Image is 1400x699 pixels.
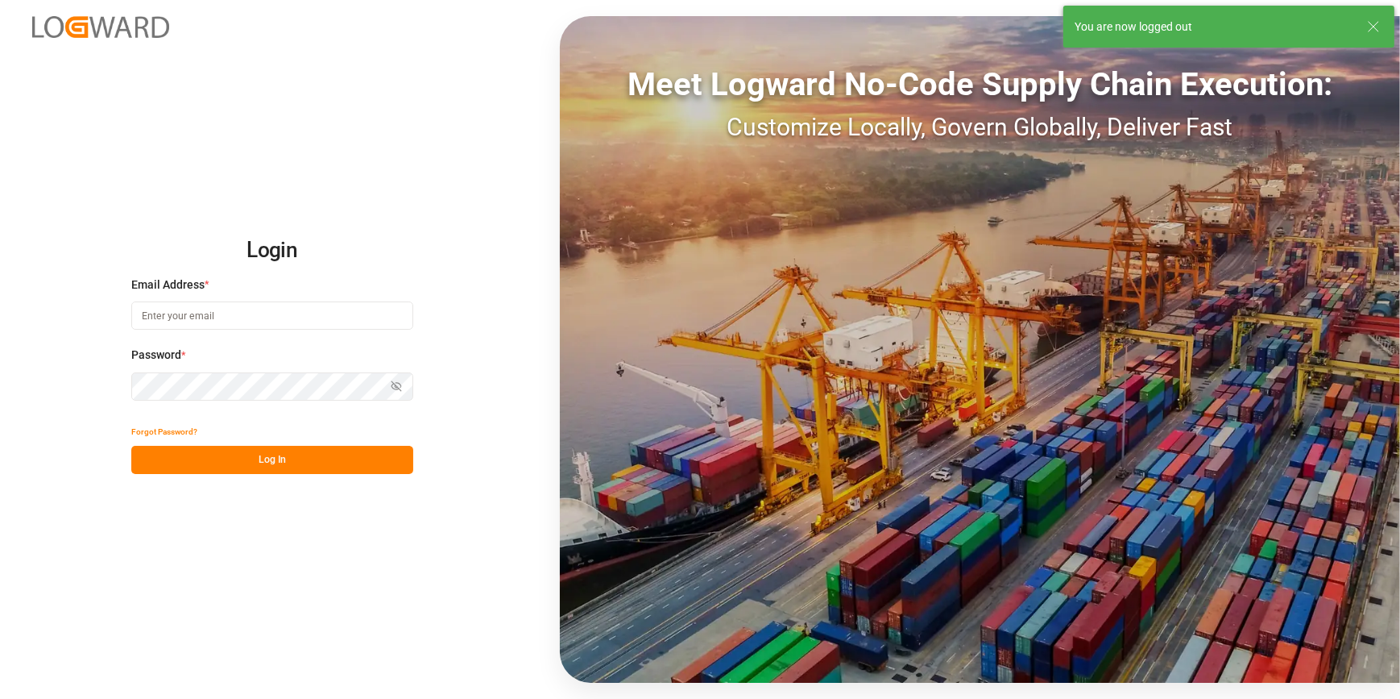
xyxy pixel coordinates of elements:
div: Customize Locally, Govern Globally, Deliver Fast [560,109,1400,145]
button: Forgot Password? [131,418,197,446]
input: Enter your email [131,302,413,330]
img: Logward_new_orange.png [32,16,169,38]
span: Email Address [131,277,205,293]
div: Meet Logward No-Code Supply Chain Execution: [560,60,1400,109]
span: Password [131,347,181,364]
div: You are now logged out [1075,19,1352,35]
h2: Login [131,225,413,277]
button: Log In [131,446,413,474]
